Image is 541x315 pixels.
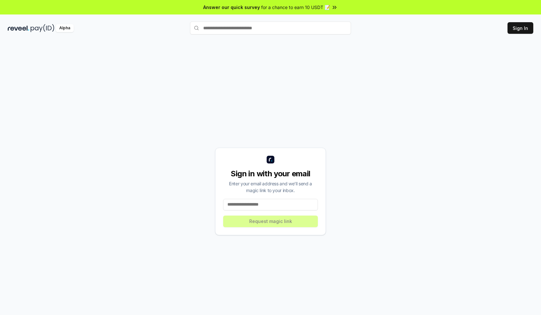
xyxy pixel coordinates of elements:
[56,24,74,32] div: Alpha
[223,169,318,179] div: Sign in with your email
[508,22,533,34] button: Sign In
[203,4,260,11] span: Answer our quick survey
[223,180,318,194] div: Enter your email address and we’ll send a magic link to your inbox.
[8,24,29,32] img: reveel_dark
[261,4,330,11] span: for a chance to earn 10 USDT 📝
[31,24,54,32] img: pay_id
[267,156,274,163] img: logo_small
